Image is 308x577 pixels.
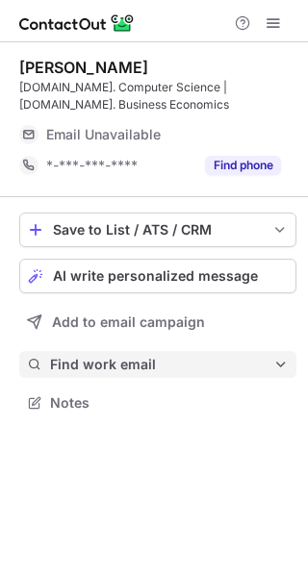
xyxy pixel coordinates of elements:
button: Add to email campaign [19,305,296,339]
div: [PERSON_NAME] [19,58,148,77]
span: Find work email [50,356,273,373]
span: Email Unavailable [46,126,161,143]
button: Reveal Button [205,156,281,175]
button: Find work email [19,351,296,378]
button: save-profile-one-click [19,213,296,247]
button: Notes [19,389,296,416]
div: [DOMAIN_NAME]. Computer Science | [DOMAIN_NAME]. Business Economics [19,79,296,113]
button: AI write personalized message [19,259,296,293]
span: AI write personalized message [53,268,258,284]
div: Save to List / ATS / CRM [53,222,263,238]
span: Notes [50,394,289,412]
img: ContactOut v5.3.10 [19,12,135,35]
span: Add to email campaign [52,314,205,330]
